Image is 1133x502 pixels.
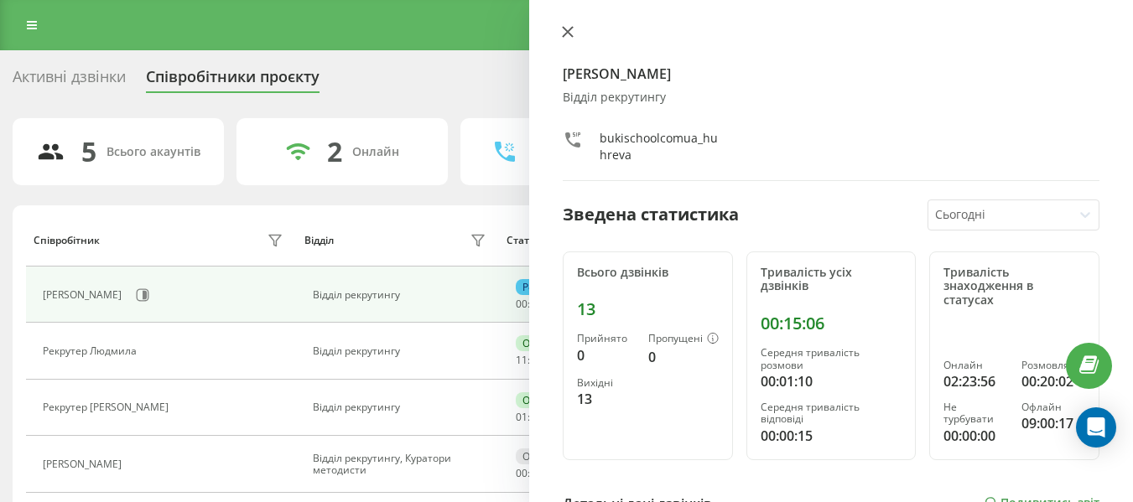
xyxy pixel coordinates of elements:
div: Середня тривалість розмови [761,347,902,371]
div: Зведена статистика [563,202,739,227]
div: Тривалість усіх дзвінків [761,266,902,294]
div: Офлайн [516,448,569,464]
span: 01 [516,410,528,424]
div: Рекрутер Людмила [43,345,141,357]
div: Відділ рекрутингу [563,91,1099,105]
div: Середня тривалість відповіді [761,401,902,426]
div: Розмовляє [516,279,582,295]
div: Онлайн [352,145,399,159]
div: 0 [648,347,719,367]
div: Всього акаунтів [107,145,200,159]
div: Відділ рекрутингу [313,289,490,301]
div: 00:00:00 [943,426,1007,446]
div: 02:23:56 [943,371,1007,391]
div: Співробітники проєкту [146,68,320,94]
h4: [PERSON_NAME] [563,64,1099,84]
div: Відділ [304,235,334,246]
div: Відділ рекрутингу [313,345,490,357]
div: Офлайн [1021,401,1085,413]
div: Статус [507,235,539,246]
div: : : [516,298,556,310]
div: Не турбувати [943,401,1007,426]
div: Відділ рекрутингу, Куратори методисти [313,453,490,477]
div: Тривалість знаходження в статусах [943,266,1085,308]
div: Співробітник [34,235,100,246]
div: Онлайн [516,392,569,408]
div: Онлайн [943,360,1007,371]
div: 00:20:02 [1021,371,1085,391]
span: 00 [516,466,528,480]
div: Відділ рекрутингу [313,401,490,413]
div: Всього дзвінків [577,266,719,280]
div: : : [516,468,556,479]
div: [PERSON_NAME] [43,289,126,301]
div: 0 [577,345,635,365]
div: 2 [327,136,342,168]
div: 00:01:10 [761,371,902,391]
div: 09:00:17 [1021,413,1085,433]
div: : : [516,355,556,366]
div: Прийнято [577,333,635,344]
div: 00:00:15 [761,426,902,446]
div: : : [516,411,556,423]
span: 11 [516,353,528,367]
div: Активні дзвінки [13,68,126,94]
div: 13 [577,389,635,409]
div: Open Intercom Messenger [1076,407,1116,448]
div: 00:15:06 [761,313,902,334]
div: Рекрутер [PERSON_NAME] [43,401,173,413]
div: Вихідні [577,377,635,389]
div: 5 [81,136,96,168]
div: Онлайн [516,335,569,351]
div: [PERSON_NAME] [43,458,126,470]
div: Пропущені [648,333,719,346]
div: Розмовляє [1021,360,1085,371]
div: bukischoolcomua_huhreva [600,130,720,163]
span: 00 [516,297,528,311]
div: 13 [577,299,719,319]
